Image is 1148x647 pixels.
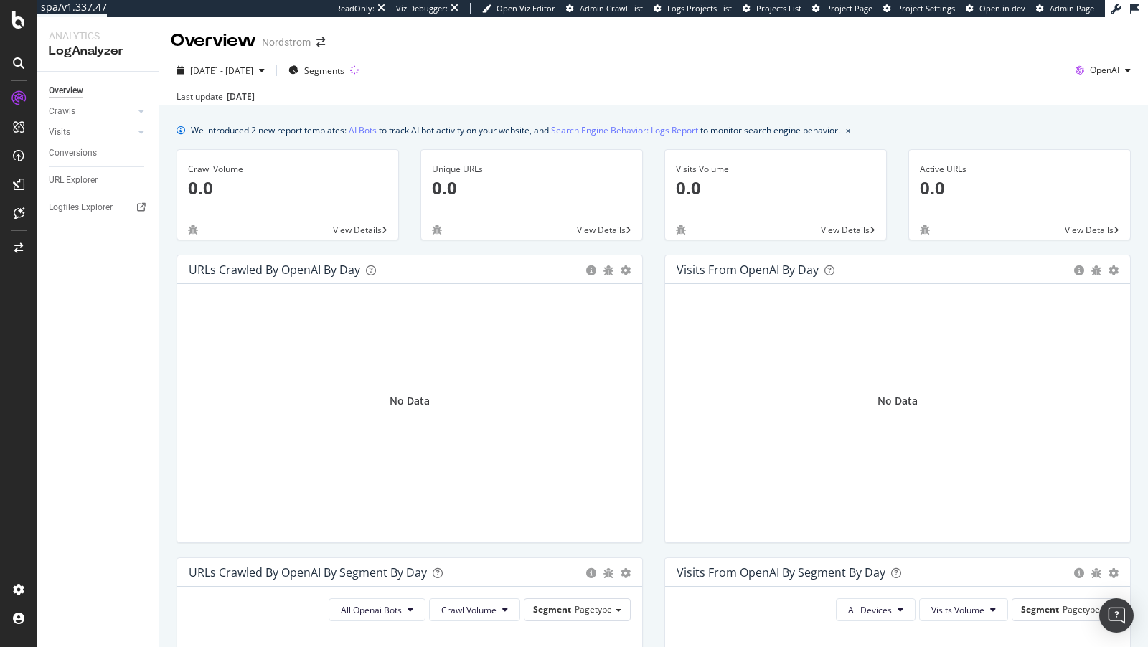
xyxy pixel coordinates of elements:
button: Crawl Volume [429,598,520,621]
span: OpenAI [1090,64,1119,76]
span: View Details [577,224,626,236]
div: Overview [171,29,256,53]
div: arrow-right-arrow-left [316,37,325,47]
div: gear [621,265,631,275]
div: gear [621,568,631,578]
div: URL Explorer [49,173,98,188]
div: bug [603,265,613,275]
span: Pagetype [575,603,612,615]
p: 0.0 [432,176,631,200]
a: Admin Page [1036,3,1094,14]
div: No Data [390,394,430,408]
a: Overview [49,83,149,98]
div: URLs Crawled by OpenAI by day [189,263,360,277]
button: [DATE] - [DATE] [171,59,270,82]
div: bug [603,568,613,578]
span: All Openai Bots [341,604,402,616]
a: Logs Projects List [654,3,732,14]
span: View Details [821,224,870,236]
a: Projects List [743,3,801,14]
div: bug [1091,265,1101,275]
div: circle-info [1074,568,1084,578]
div: Crawls [49,104,75,119]
div: Visits Volume [676,163,875,176]
div: Logfiles Explorer [49,200,113,215]
div: gear [1109,568,1119,578]
div: circle-info [586,265,596,275]
a: Project Settings [883,3,955,14]
a: Logfiles Explorer [49,200,149,215]
div: Viz Debugger: [396,3,448,14]
div: Visits [49,125,70,140]
div: LogAnalyzer [49,43,147,60]
div: Overview [49,83,83,98]
div: gear [1109,265,1119,275]
div: bug [920,225,930,235]
div: We introduced 2 new report templates: to track AI bot activity on your website, and to monitor se... [191,123,840,138]
a: Admin Crawl List [566,3,643,14]
a: URL Explorer [49,173,149,188]
div: circle-info [1074,265,1084,275]
span: [DATE] - [DATE] [190,65,253,77]
span: Visits Volume [931,604,984,616]
span: Project Page [826,3,872,14]
div: URLs Crawled by OpenAI By Segment By Day [189,565,427,580]
span: Project Settings [897,3,955,14]
div: Crawl Volume [188,163,387,176]
span: Pagetype [1063,603,1100,615]
div: ReadOnly: [336,3,375,14]
a: Conversions [49,146,149,161]
div: bug [676,225,686,235]
span: Segment [533,603,571,615]
button: All Openai Bots [329,598,425,621]
a: Open Viz Editor [482,3,555,14]
div: Open Intercom Messenger [1099,598,1134,633]
a: Project Page [812,3,872,14]
div: Unique URLs [432,163,631,176]
div: circle-info [586,568,596,578]
a: Crawls [49,104,134,119]
button: All Devices [836,598,916,621]
button: Visits Volume [919,598,1008,621]
span: All Devices [848,604,892,616]
span: Admin Page [1050,3,1094,14]
a: Open in dev [966,3,1025,14]
span: Open in dev [979,3,1025,14]
p: 0.0 [188,176,387,200]
div: Nordstrom [262,35,311,49]
div: Analytics [49,29,147,43]
span: Projects List [756,3,801,14]
div: [DATE] [227,90,255,103]
a: AI Bots [349,123,377,138]
div: Visits from OpenAI by day [677,263,819,277]
span: Segment [1021,603,1059,615]
a: Search Engine Behavior: Logs Report [551,123,698,138]
p: 0.0 [920,176,1119,200]
div: No Data [878,394,918,408]
span: Logs Projects List [667,3,732,14]
div: bug [188,225,198,235]
button: Segments [283,59,350,82]
button: close banner [842,120,854,141]
div: info banner [177,123,1131,138]
div: Conversions [49,146,97,161]
span: Admin Crawl List [580,3,643,14]
div: Visits from OpenAI By Segment By Day [677,565,885,580]
span: Crawl Volume [441,604,497,616]
div: bug [1091,568,1101,578]
span: Open Viz Editor [497,3,555,14]
div: Active URLs [920,163,1119,176]
button: OpenAI [1070,59,1137,82]
div: bug [432,225,442,235]
span: View Details [1065,224,1114,236]
span: Segments [304,65,344,77]
div: Last update [177,90,255,103]
span: View Details [333,224,382,236]
p: 0.0 [676,176,875,200]
a: Visits [49,125,134,140]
